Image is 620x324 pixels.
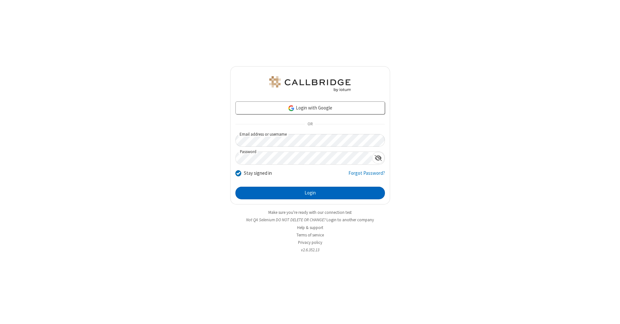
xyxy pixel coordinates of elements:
input: Email address or username [235,134,385,147]
button: Login [235,187,385,200]
button: Login to another company [326,217,374,223]
a: Login with Google [235,101,385,114]
li: v2.6.352.13 [230,247,390,253]
div: Show password [372,152,385,164]
span: OR [305,120,315,129]
a: Help & support [297,225,323,230]
a: Privacy policy [298,240,322,245]
img: google-icon.png [288,105,295,112]
input: Password [236,152,372,164]
a: Make sure you're ready with our connection test [268,210,352,215]
a: Forgot Password? [348,170,385,182]
a: Terms of service [296,232,324,238]
label: Stay signed in [244,170,272,177]
li: Not QA Selenium DO NOT DELETE OR CHANGE? [230,217,390,223]
img: QA Selenium DO NOT DELETE OR CHANGE [268,76,352,92]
